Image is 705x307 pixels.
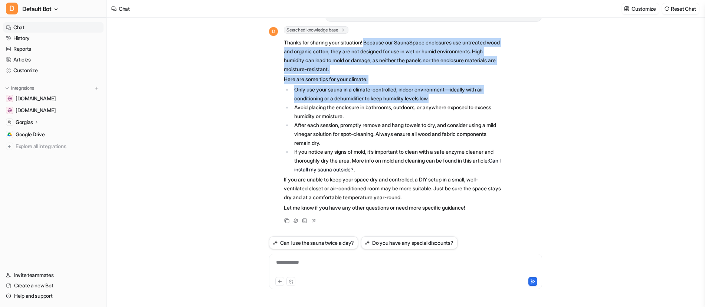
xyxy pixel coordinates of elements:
li: Only use your sauna in a climate-controlled, indoor environment—ideally with air conditioning or ... [292,85,501,103]
span: Explore all integrations [16,140,101,152]
p: Here are some tips for your climate: [284,75,501,84]
a: Chat [3,22,104,33]
p: Integrations [11,85,34,91]
a: Explore all integrations [3,141,104,151]
a: Create a new Bot [3,280,104,291]
div: Chat [119,5,130,13]
a: Invite teammates [3,270,104,280]
img: reset [664,6,669,11]
img: Google Drive [7,132,12,137]
a: History [3,33,104,43]
a: Can I install my sauna outside? [294,157,501,173]
img: explore all integrations [6,143,13,150]
span: Google Drive [16,131,45,138]
a: Help and support [3,291,104,301]
span: [DOMAIN_NAME] [16,95,56,102]
a: help.sauna.space[DOMAIN_NAME] [3,93,104,104]
a: Customize [3,65,104,76]
img: Gorgias [7,120,12,124]
img: customize [624,6,629,11]
img: expand menu [4,86,10,91]
span: Default Bot [22,4,52,14]
a: sauna.space[DOMAIN_NAME] [3,105,104,116]
img: sauna.space [7,108,12,113]
li: If you notice any signs of mold, it’s important to clean with a safe enzyme cleaner and thoroughl... [292,147,501,174]
p: Customize [632,5,656,13]
a: Reports [3,44,104,54]
a: Google DriveGoogle Drive [3,129,104,140]
span: D [269,27,278,36]
span: Searched knowledge base [284,26,348,34]
button: Integrations [3,84,36,92]
li: After each session, promptly remove and hang towels to dry, and consider using a mild vinegar sol... [292,121,501,147]
img: help.sauna.space [7,96,12,101]
button: Do you have any special discounts? [361,236,457,249]
a: Articles [3,54,104,65]
p: Thanks for sharing your situation! Because our SaunaSpace enclosures use untreated wood and organ... [284,38,501,74]
span: D [6,3,18,14]
img: menu_add.svg [94,86,99,91]
p: Gorgias [16,119,33,126]
span: [DOMAIN_NAME] [16,107,56,114]
p: If you are unable to keep your space dry and controlled, a DIY setup in a small, well-ventilated ... [284,175,501,202]
p: Let me know if you have any other questions or need more specific guidance! [284,203,501,212]
button: Reset Chat [662,3,699,14]
button: Can I use the sauna twice a day? [269,236,358,249]
button: Customize [622,3,659,14]
li: Avoid placing the enclosure in bathrooms, outdoors, or anywhere exposed to excess humidity or moi... [292,103,501,121]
